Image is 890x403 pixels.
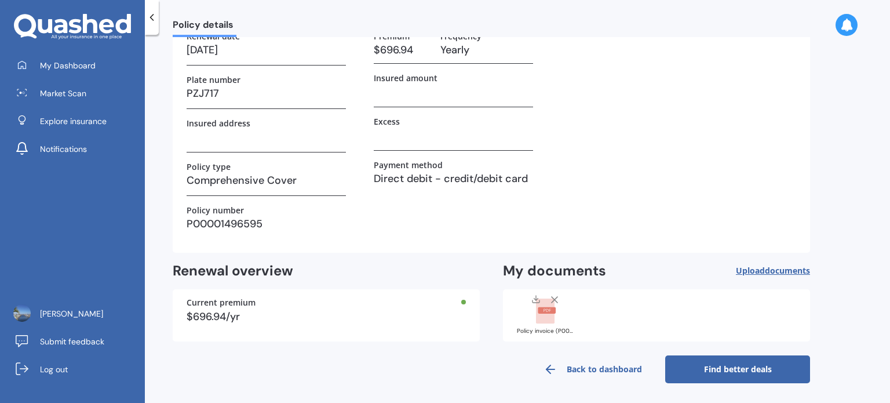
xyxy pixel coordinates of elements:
label: Insured amount [374,73,437,83]
h3: P00001496595 [187,215,346,233]
h3: Comprehensive Cover [187,172,346,189]
label: Policy number [187,205,244,215]
span: Market Scan [40,88,86,99]
a: Market Scan [9,82,145,105]
h3: Direct debit - credit/debit card [374,170,533,187]
span: Upload [736,266,810,275]
span: documents [765,265,810,276]
label: Policy type [187,162,231,172]
div: Current premium [187,299,466,307]
span: Submit feedback [40,336,104,347]
a: My Dashboard [9,54,145,77]
a: Explore insurance [9,110,145,133]
h3: Yearly [440,41,533,59]
span: Explore insurance [40,115,107,127]
button: Uploaddocuments [736,262,810,280]
label: Payment method [374,160,443,170]
h2: Renewal overview [173,262,480,280]
a: Log out [9,358,145,381]
label: Plate number [187,75,240,85]
span: [PERSON_NAME] [40,308,103,320]
h3: [DATE] [187,41,346,59]
div: $696.94/yr [187,311,466,322]
span: Policy details [173,19,236,35]
a: Submit feedback [9,330,145,353]
a: [PERSON_NAME] [9,302,145,325]
div: Policy invoice (P00001496595).pdf [517,328,575,334]
span: Notifications [40,143,87,155]
h2: My documents [503,262,606,280]
span: Log out [40,364,68,375]
a: Notifications [9,137,145,161]
a: Find better deals [665,355,810,383]
h3: $696.94 [374,41,431,59]
a: Back to dashboard [520,355,665,383]
span: My Dashboard [40,60,96,71]
label: Excess [374,117,400,126]
label: Insured address [187,118,250,128]
img: ACg8ocKC7FHaHKwagSPJURHFSPujx_QZ5v_bOoLjnFHWPaAQoYPNNeCqHQ=s96-c [13,304,31,322]
h3: PZJ717 [187,85,346,102]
